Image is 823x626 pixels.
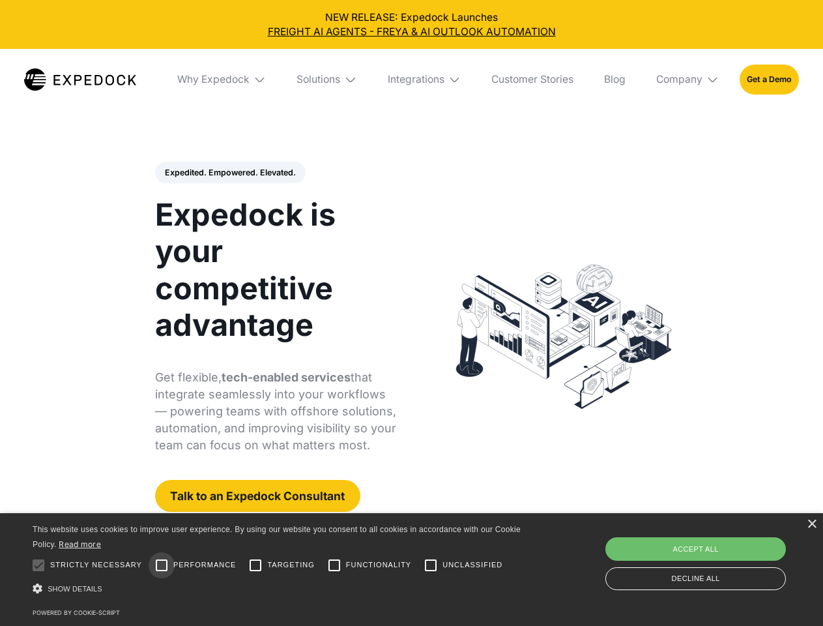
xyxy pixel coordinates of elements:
[346,559,411,571] span: Functionality
[442,559,502,571] span: Unclassified
[740,65,799,94] a: Get a Demo
[287,49,368,110] div: Solutions
[173,559,237,571] span: Performance
[388,73,444,86] div: Integrations
[10,10,813,39] div: NEW RELEASE: Expedock Launches
[33,580,525,598] div: Show details
[481,49,583,110] a: Customer Stories
[377,49,471,110] div: Integrations
[606,485,823,626] iframe: Chat Widget
[177,73,250,86] div: Why Expedock
[155,369,397,454] p: Get flexible, that integrate seamlessly into your workflows — powering teams with offshore soluti...
[167,49,276,110] div: Why Expedock
[646,49,729,110] div: Company
[155,480,360,512] a: Talk to an Expedock Consultant
[50,559,142,571] span: Strictly necessary
[222,370,351,384] strong: tech-enabled services
[48,585,102,593] span: Show details
[594,49,635,110] a: Blog
[59,539,101,549] a: Read more
[155,196,397,343] h1: Expedock is your competitive advantage
[33,525,521,549] span: This website uses cookies to improve user experience. By using our website you consent to all coo...
[33,609,120,616] a: Powered by cookie-script
[296,73,340,86] div: Solutions
[656,73,702,86] div: Company
[267,559,314,571] span: Targeting
[10,25,813,39] a: FREIGHT AI AGENTS - FREYA & AI OUTLOOK AUTOMATION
